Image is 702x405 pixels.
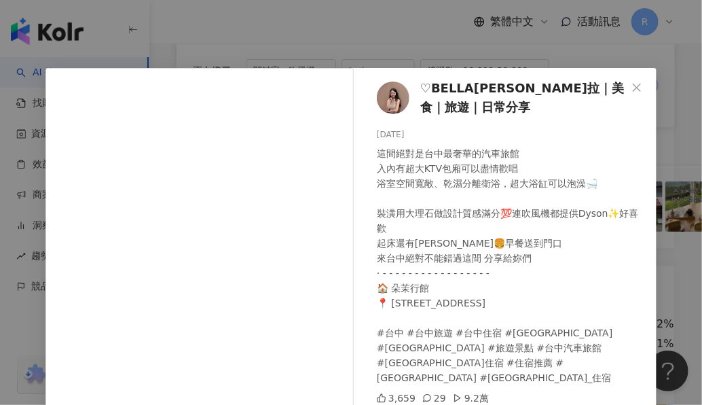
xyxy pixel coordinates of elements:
[377,79,627,118] a: KOL Avatar♡︎BELLA[PERSON_NAME]拉｜美食｜旅遊｜日常分享
[420,79,627,118] span: ♡︎BELLA[PERSON_NAME]拉｜美食｜旅遊｜日常分享
[377,146,646,385] div: 這間絕對是台中最奢華的汽車旅館 入內有超大KTV包廂可以盡情歡唱 浴室空間寬敞、乾濕分離衛浴，超大浴缸可以泡澡🛁 裝潢用大理石做設計質感滿分💯連吹風機都提供Dyson✨好喜歡 起床還有[PERS...
[377,128,646,141] div: [DATE]
[377,82,409,114] img: KOL Avatar
[623,74,650,101] button: Close
[631,82,642,93] span: close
